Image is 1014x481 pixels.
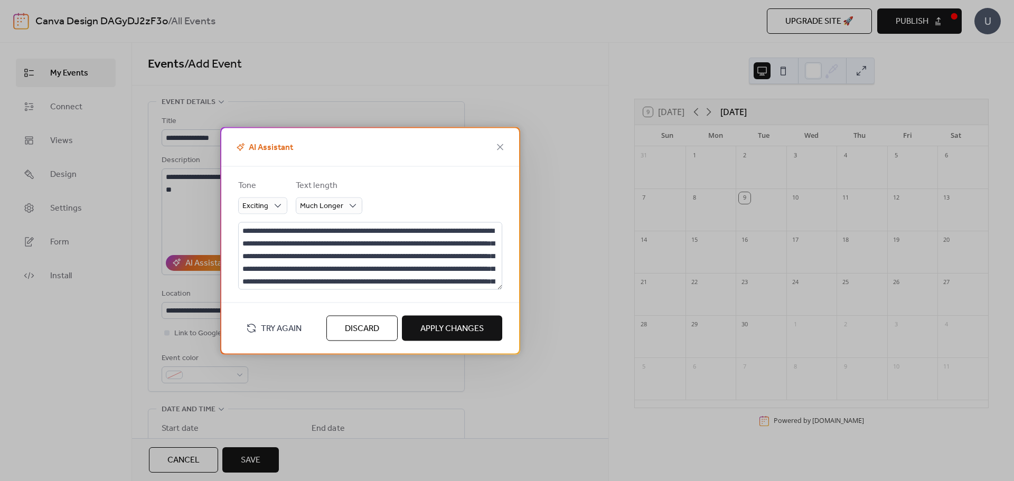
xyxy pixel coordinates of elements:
span: Apply Changes [420,322,484,335]
span: Discard [345,322,379,335]
div: Text length [296,179,360,192]
span: AI Assistant [234,141,293,154]
button: Apply Changes [402,315,502,341]
button: Try Again [238,318,309,337]
span: Exciting [242,199,268,213]
div: Tone [238,179,285,192]
span: Much Longer [300,199,343,213]
button: Discard [326,315,398,341]
span: Try Again [261,322,302,335]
